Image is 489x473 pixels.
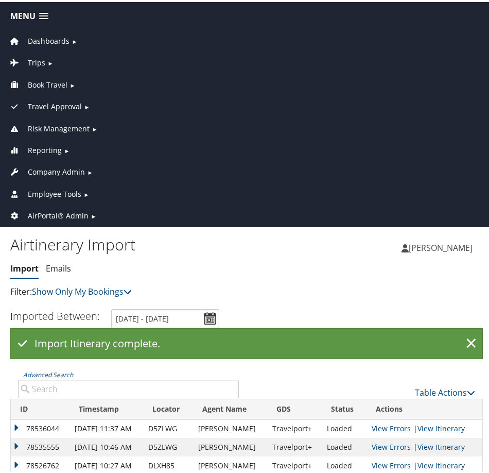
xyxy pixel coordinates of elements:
[69,417,143,436] td: [DATE] 11:37 AM
[10,307,100,321] h3: Imported Between:
[69,436,143,454] td: [DATE] 10:46 AM
[69,397,143,417] th: Timestamp: activate to sort column ascending
[8,99,82,109] a: Travel Approval
[143,417,193,436] td: D5ZLWG
[111,307,219,326] input: [DATE] - [DATE]
[8,56,45,65] a: Trips
[11,397,69,417] th: ID: activate to sort column ascending
[415,385,475,396] a: Table Actions
[193,397,267,417] th: Agent Name: activate to sort column ascending
[372,459,411,468] a: View errors
[143,436,193,454] td: D5ZLWG
[322,436,366,454] td: Loaded
[11,454,69,473] td: 78526762
[401,230,483,261] a: [PERSON_NAME]
[10,9,36,19] span: Menu
[28,99,82,110] span: Travel Approval
[462,331,480,352] a: ×
[8,209,89,218] a: AirPortal® Admin
[193,417,267,436] td: [PERSON_NAME]
[28,33,69,45] span: Dashboards
[84,101,90,109] span: ►
[267,454,322,473] td: Travelport+
[267,417,322,436] td: Travelport+
[28,55,45,66] span: Trips
[28,77,67,89] span: Book Travel
[193,436,267,454] td: [PERSON_NAME]
[267,397,322,417] th: GDS: activate to sort column ascending
[8,165,85,175] a: Company Admin
[87,166,93,174] span: ►
[417,459,465,468] a: View Itinerary Details
[417,421,465,431] a: View Itinerary Details
[366,436,482,454] td: |
[46,261,71,272] a: Emails
[5,6,54,23] a: Menu
[72,36,77,43] span: ►
[193,454,267,473] td: [PERSON_NAME]
[28,187,81,198] span: Employee Tools
[8,143,62,153] a: Reporting
[366,417,482,436] td: |
[322,417,366,436] td: Loaded
[64,145,69,153] span: ►
[372,440,411,450] a: View errors
[91,210,96,218] span: ►
[11,417,69,436] td: 78536044
[92,123,97,131] span: ►
[28,208,89,219] span: AirPortal® Admin
[83,189,89,196] span: ►
[8,34,69,44] a: Dashboards
[47,57,53,65] span: ►
[18,378,239,396] input: Advanced Search
[8,122,90,131] a: Risk Management
[32,284,132,295] a: Show Only My Bookings
[10,232,247,254] h1: Airtinerary Import
[409,240,473,251] span: [PERSON_NAME]
[28,121,90,132] span: Risk Management
[8,187,81,197] a: Employee Tools
[267,436,322,454] td: Travelport+
[28,164,85,176] span: Company Admin
[10,261,39,272] a: Import
[143,454,193,473] td: DLXH85
[10,326,483,357] div: Import Itinerary complete.
[69,79,75,87] span: ►
[69,454,143,473] td: [DATE] 10:27 AM
[23,368,73,377] a: Advanced Search
[322,454,366,473] td: Loaded
[11,436,69,454] td: 78535555
[143,397,193,417] th: Locator: activate to sort column ascending
[366,397,482,417] th: Actions
[28,143,62,154] span: Reporting
[372,421,411,431] a: View errors
[417,440,465,450] a: View Itinerary Details
[8,78,67,88] a: Book Travel
[366,454,482,473] td: |
[10,283,247,297] p: Filter:
[322,397,366,417] th: Status: activate to sort column ascending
